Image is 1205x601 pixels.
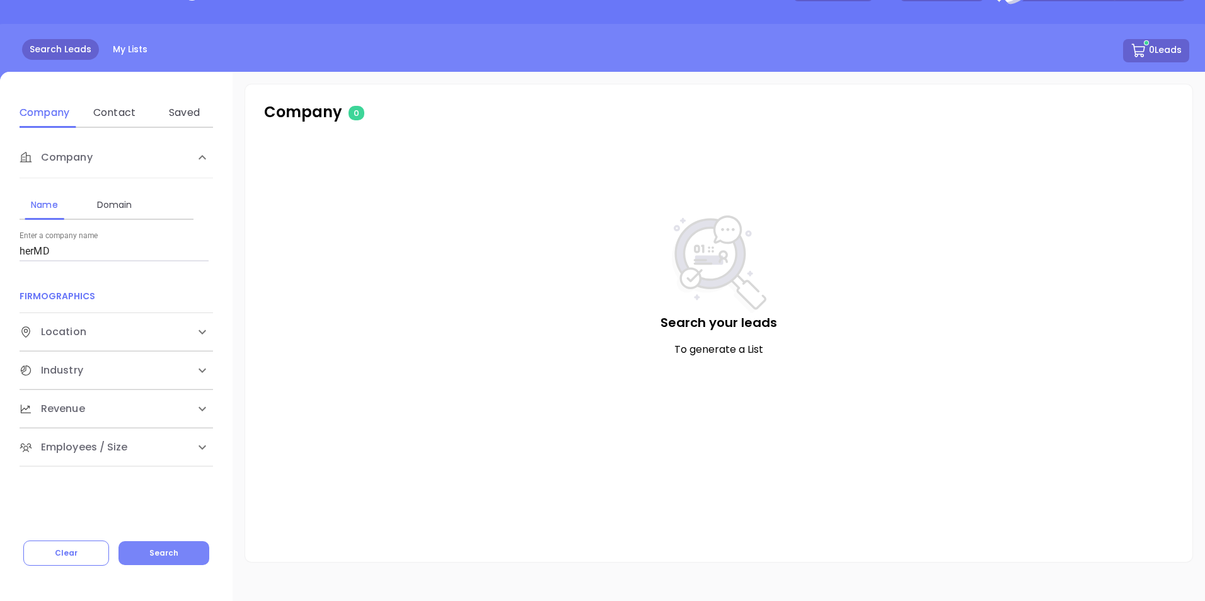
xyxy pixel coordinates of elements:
button: 0Leads [1123,39,1189,62]
span: Industry [20,363,83,378]
button: Search [118,541,209,565]
div: Saved [159,105,209,120]
p: FIRMOGRAPHICS [20,289,213,303]
div: Company [20,137,213,178]
div: Contact [89,105,139,120]
div: Company [20,105,69,120]
span: Revenue [20,401,85,416]
div: Location [20,313,213,351]
div: Employees / Size [20,428,213,466]
p: Search your leads [270,313,1167,332]
span: Clear [55,547,78,558]
span: Location [20,324,86,340]
div: Name [20,197,69,212]
p: To generate a List [270,342,1167,357]
div: Industry [20,352,213,389]
a: Search Leads [22,39,99,60]
p: Company [264,101,575,123]
img: NoSearch [672,215,766,313]
a: My Lists [105,39,155,60]
label: Enter a company name [20,232,98,240]
span: Search [149,547,178,558]
span: 0 [349,106,364,120]
span: Employees / Size [20,440,128,455]
div: Revenue [20,390,213,428]
div: Domain [89,197,139,212]
button: Clear [23,541,109,566]
span: Company [20,150,93,165]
